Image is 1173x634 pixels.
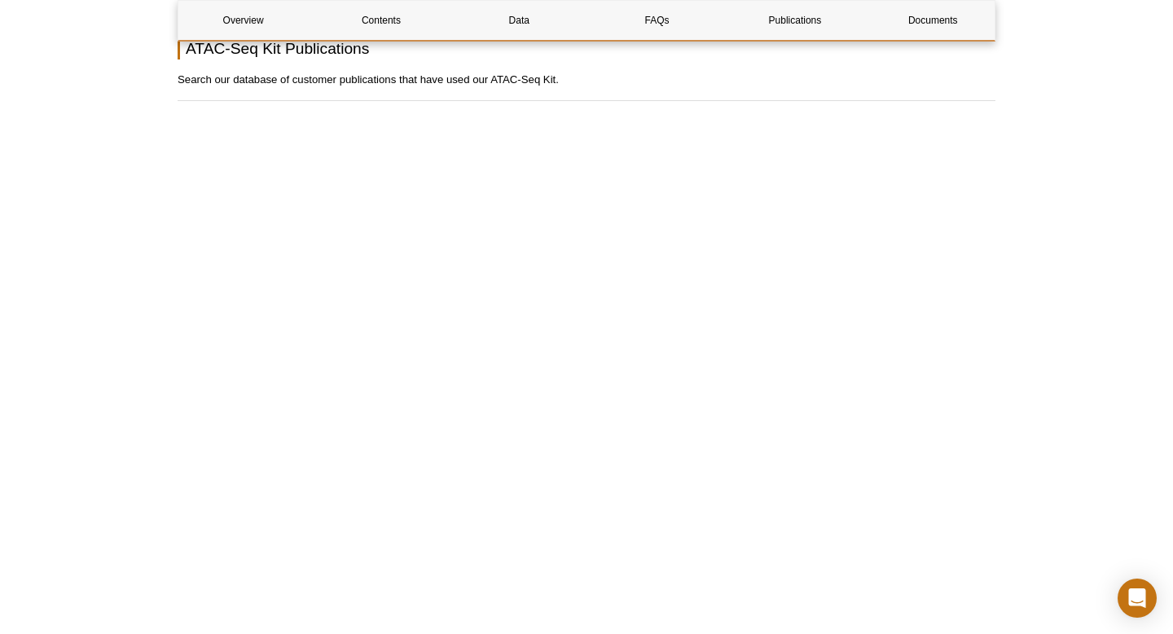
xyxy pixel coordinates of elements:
[455,1,584,40] a: Data
[868,1,998,40] a: Documents
[178,72,995,88] p: Search our database of customer publications that have used our ATAC-Seq Kit.
[178,37,995,59] h2: ATAC-Seq Kit Publications
[316,1,446,40] a: Contents
[730,1,859,40] a: Publications
[178,1,308,40] a: Overview
[1118,579,1157,618] div: Open Intercom Messenger
[592,1,722,40] a: FAQs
